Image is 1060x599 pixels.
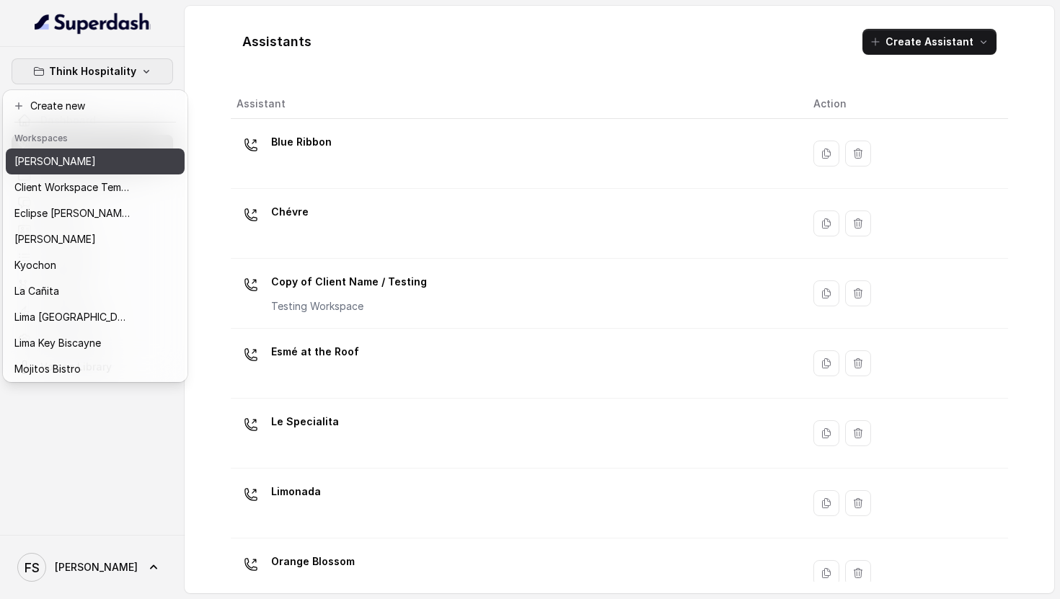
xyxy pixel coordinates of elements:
p: Think Hospitality [49,63,136,80]
p: Eclipse [PERSON_NAME] [14,205,130,222]
p: Lima Key Biscayne [14,334,101,352]
p: Kyochon [14,257,56,274]
button: Create new [6,93,185,119]
p: Mojitos Bistro [14,360,81,378]
p: [PERSON_NAME] [14,153,96,170]
button: Think Hospitality [12,58,173,84]
p: Client Workspace Template [14,179,130,196]
p: [PERSON_NAME] [14,231,96,248]
p: La Cañita [14,283,59,300]
div: Think Hospitality [3,90,187,382]
header: Workspaces [6,125,185,148]
p: Lima [GEOGRAPHIC_DATA] [14,309,130,326]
